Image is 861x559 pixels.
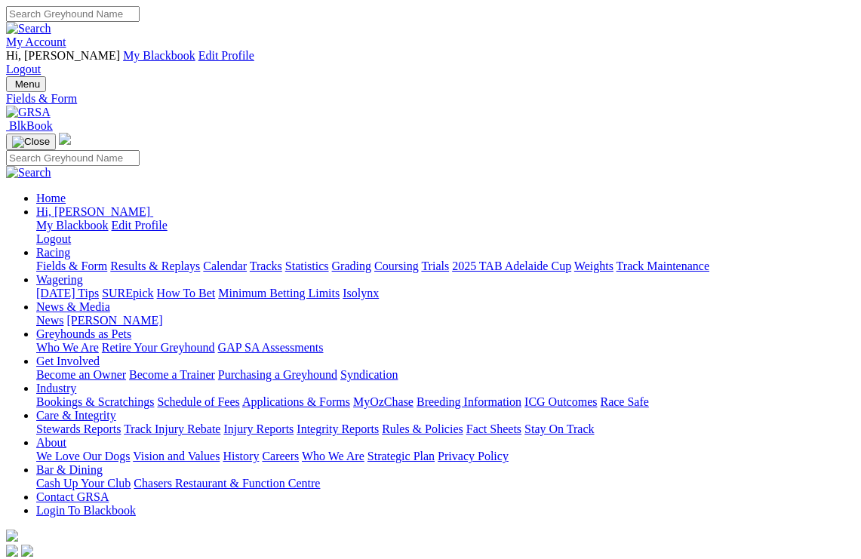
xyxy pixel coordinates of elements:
[374,260,419,272] a: Coursing
[223,422,294,435] a: Injury Reports
[6,6,140,22] input: Search
[36,300,110,313] a: News & Media
[36,192,66,204] a: Home
[133,450,220,462] a: Vision and Values
[6,119,53,132] a: BlkBook
[36,341,855,355] div: Greyhounds as Pets
[218,287,340,299] a: Minimum Betting Limits
[36,314,855,327] div: News & Media
[36,368,126,381] a: Become an Owner
[218,368,337,381] a: Purchasing a Greyhound
[36,273,83,286] a: Wagering
[417,395,521,408] a: Breeding Information
[36,422,855,436] div: Care & Integrity
[524,422,594,435] a: Stay On Track
[36,205,153,218] a: Hi, [PERSON_NAME]
[203,260,247,272] a: Calendar
[36,477,855,490] div: Bar & Dining
[36,355,100,367] a: Get Involved
[218,341,324,354] a: GAP SA Assessments
[36,382,76,395] a: Industry
[223,450,259,462] a: History
[36,422,121,435] a: Stewards Reports
[367,450,435,462] a: Strategic Plan
[36,232,71,245] a: Logout
[36,395,855,409] div: Industry
[600,395,648,408] a: Race Safe
[36,395,154,408] a: Bookings & Scratchings
[36,327,131,340] a: Greyhounds as Pets
[574,260,613,272] a: Weights
[285,260,329,272] a: Statistics
[617,260,709,272] a: Track Maintenance
[66,314,162,327] a: [PERSON_NAME]
[36,246,70,259] a: Racing
[340,368,398,381] a: Syndication
[6,49,120,62] span: Hi, [PERSON_NAME]
[36,287,99,299] a: [DATE] Tips
[123,49,195,62] a: My Blackbook
[6,49,855,76] div: My Account
[421,260,449,272] a: Trials
[112,219,168,232] a: Edit Profile
[36,450,130,462] a: We Love Our Dogs
[343,287,379,299] a: Isolynx
[36,463,103,476] a: Bar & Dining
[36,450,855,463] div: About
[6,76,46,92] button: Toggle navigation
[438,450,509,462] a: Privacy Policy
[6,106,51,119] img: GRSA
[6,35,66,48] a: My Account
[524,395,597,408] a: ICG Outcomes
[36,205,150,218] span: Hi, [PERSON_NAME]
[110,260,200,272] a: Results & Replays
[452,260,571,272] a: 2025 TAB Adelaide Cup
[36,368,855,382] div: Get Involved
[297,422,379,435] a: Integrity Reports
[21,545,33,557] img: twitter.svg
[36,287,855,300] div: Wagering
[124,422,220,435] a: Track Injury Rebate
[102,287,153,299] a: SUREpick
[102,341,215,354] a: Retire Your Greyhound
[382,422,463,435] a: Rules & Policies
[36,436,66,449] a: About
[6,150,140,166] input: Search
[262,450,299,462] a: Careers
[353,395,414,408] a: MyOzChase
[36,477,131,490] a: Cash Up Your Club
[12,136,50,148] img: Close
[36,341,99,354] a: Who We Are
[6,530,18,542] img: logo-grsa-white.png
[332,260,371,272] a: Grading
[36,219,109,232] a: My Blackbook
[6,63,41,75] a: Logout
[15,78,40,90] span: Menu
[466,422,521,435] a: Fact Sheets
[6,22,51,35] img: Search
[6,545,18,557] img: facebook.svg
[198,49,254,62] a: Edit Profile
[6,134,56,150] button: Toggle navigation
[36,490,109,503] a: Contact GRSA
[6,92,855,106] a: Fields & Form
[134,477,320,490] a: Chasers Restaurant & Function Centre
[36,314,63,327] a: News
[36,409,116,422] a: Care & Integrity
[250,260,282,272] a: Tracks
[36,504,136,517] a: Login To Blackbook
[59,133,71,145] img: logo-grsa-white.png
[6,166,51,180] img: Search
[157,287,216,299] a: How To Bet
[36,260,855,273] div: Racing
[36,219,855,246] div: Hi, [PERSON_NAME]
[9,119,53,132] span: BlkBook
[129,368,215,381] a: Become a Trainer
[302,450,364,462] a: Who We Are
[36,260,107,272] a: Fields & Form
[157,395,239,408] a: Schedule of Fees
[242,395,350,408] a: Applications & Forms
